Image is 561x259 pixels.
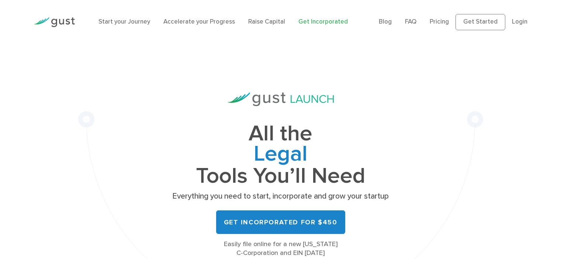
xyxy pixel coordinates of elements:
h1: All the Tools You’ll Need [170,124,391,186]
img: Gust Logo [34,17,75,27]
div: Easily file online for a new [US_STATE] C-Corporation and EIN [DATE] [170,240,391,258]
a: Blog [379,18,392,25]
p: Everything you need to start, incorporate and grow your startup [170,191,391,202]
a: Start your Journey [98,18,150,25]
a: Get Incorporated for $450 [216,210,345,234]
a: Raise Capital [248,18,285,25]
img: Gust Launch Logo [228,92,334,106]
a: Pricing [430,18,449,25]
span: Legal [170,144,391,166]
a: Login [512,18,527,25]
a: FAQ [405,18,416,25]
a: Accelerate your Progress [163,18,235,25]
a: Get Started [456,14,505,30]
a: Get Incorporated [298,18,348,25]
